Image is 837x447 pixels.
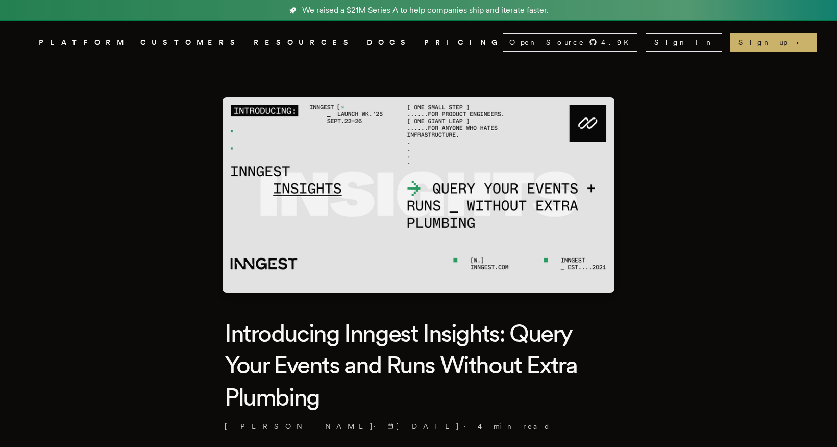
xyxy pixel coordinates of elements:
button: RESOURCES [254,36,355,49]
a: Sign up [730,33,817,52]
span: [DATE] [387,421,460,431]
a: DOCS [367,36,412,49]
img: Featured image for Introducing Inngest Insights: Query Your Events and Runs Without Extra Plumbin... [223,97,614,293]
span: Open Source [509,37,585,48]
p: [PERSON_NAME] · · [225,421,612,431]
a: CUSTOMERS [140,36,241,49]
a: PRICING [424,36,503,49]
span: We raised a $21M Series A to help companies ship and iterate faster. [302,4,549,16]
span: 4.9 K [601,37,635,48]
button: PLATFORM [39,36,128,49]
span: → [792,37,809,48]
a: Sign In [646,33,722,52]
span: 4 min read [478,421,551,431]
nav: Global [10,21,827,64]
h1: Introducing Inngest Insights: Query Your Events and Runs Without Extra Plumbing [225,317,612,413]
